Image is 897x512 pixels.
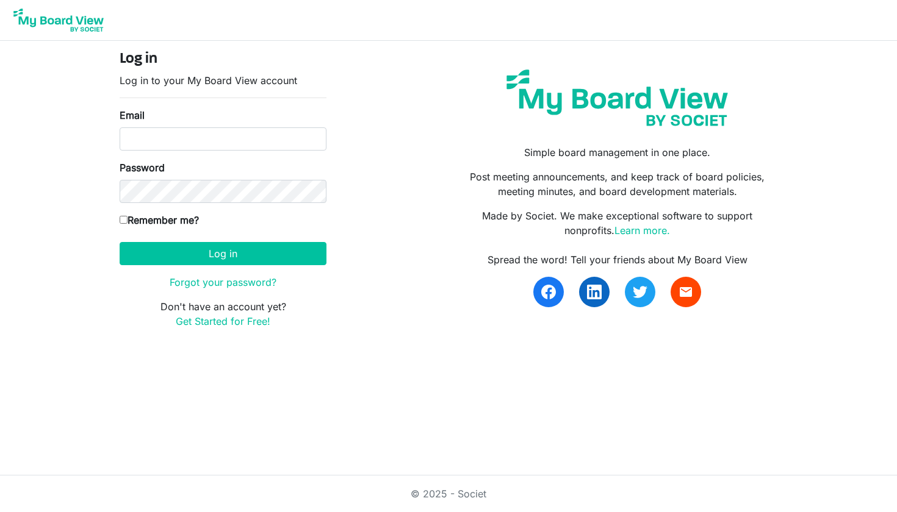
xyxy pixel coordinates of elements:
[458,145,777,160] p: Simple board management in one place.
[10,5,107,35] img: My Board View Logo
[671,277,701,307] a: email
[458,169,777,199] p: Post meeting announcements, and keep track of board policies, meeting minutes, and board developm...
[176,315,270,327] a: Get Started for Free!
[120,108,145,123] label: Email
[120,242,326,265] button: Log in
[587,285,602,299] img: linkedin.svg
[120,73,326,88] p: Log in to your My Board View account
[120,299,326,329] p: Don't have an account yet?
[120,51,326,68] h4: Log in
[170,276,276,288] a: Forgot your password?
[458,208,777,238] p: Made by Societ. We make exceptional software to support nonprofits.
[120,216,128,224] input: Remember me?
[614,224,670,236] a: Learn more.
[541,285,556,299] img: facebook.svg
[458,252,777,267] div: Spread the word! Tell your friends about My Board View
[120,160,165,175] label: Password
[633,285,647,299] img: twitter.svg
[497,60,737,135] img: my-board-view-societ.svg
[120,213,199,227] label: Remember me?
[679,285,693,299] span: email
[411,488,486,500] a: © 2025 - Societ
